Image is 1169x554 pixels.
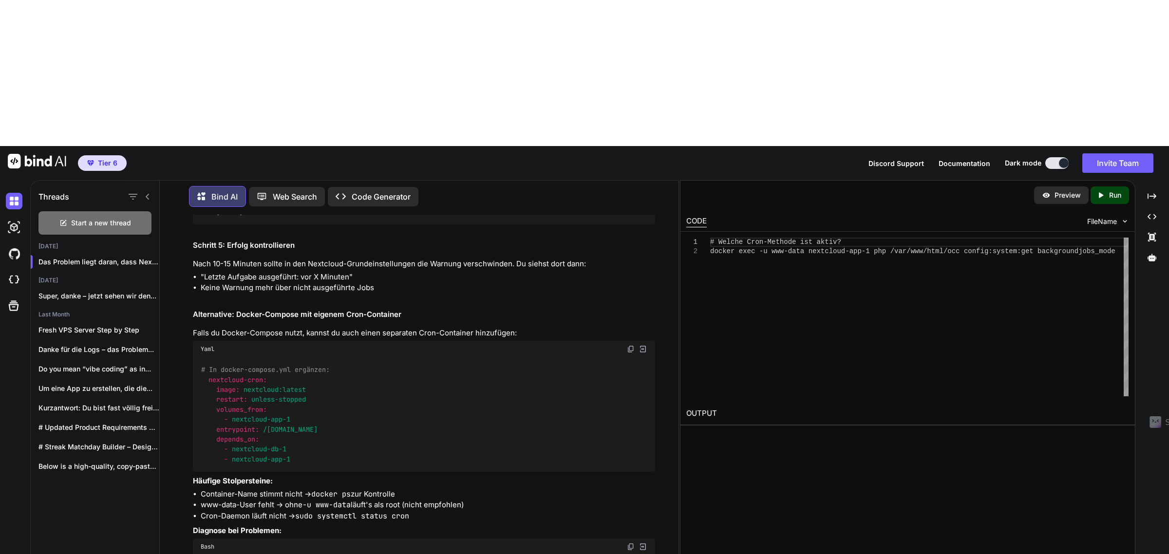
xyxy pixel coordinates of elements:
span: nextcloud:latest [244,385,306,394]
strong: Diagnose bei Problemen: [193,526,282,535]
img: darkChat [6,193,22,209]
p: Danke für die Logs – das Problem... [38,345,159,354]
img: Open in Browser [639,345,647,353]
h2: Schritt 5: Erfolg kontrollieren [193,240,656,251]
img: chevron down [1121,217,1129,225]
div: CODE [686,216,707,227]
code: -u www-data [302,500,351,510]
button: premiumTier 6 [78,155,127,171]
span: nextcloud-cron: [208,375,267,384]
li: Container-Name stimmt nicht → zur Kontrolle [201,489,656,500]
h1: Threads [38,191,69,203]
span: restart: [216,395,247,404]
p: Run [1109,190,1121,200]
span: entrypoint: [216,425,259,434]
h2: Alternative: Docker-Compose mit eigenem Cron-Container [193,309,656,320]
h2: OUTPUT [680,402,1135,425]
span: Start a new thread [71,218,131,228]
button: Invite Team [1082,153,1153,173]
span: # In docker-compose.yml ergänzen: [201,366,330,374]
p: Do you mean “vibe coding” as in... [38,364,159,374]
img: copy [627,543,635,551]
img: Open in Browser [639,542,647,551]
code: sudo systemctl status cron [295,511,409,521]
h2: Last Month [31,311,159,318]
span: - [224,445,228,454]
p: Bind AI [211,191,238,203]
div: 2 [686,247,698,256]
p: # Updated Product Requirements Document (PRD): JSON-to-CSV... [38,423,159,432]
span: Discord Support [868,159,924,167]
span: FileName [1087,217,1117,226]
img: darkAi-studio [6,219,22,236]
p: # Streak Matchday Builder – Design Mockup... [38,442,159,452]
code: docker ps [311,489,351,499]
p: Nach 10-15 Minuten sollte in den Nextcloud-Grundeinstellungen die Warnung verschwinden. Du siehst... [193,259,656,270]
li: Keine Warnung mehr über nicht ausgeführte Jobs [201,282,656,294]
img: githubDark [6,245,22,262]
button: Documentation [939,158,990,168]
span: Yaml [201,345,214,353]
span: unless-stopped [251,395,306,404]
span: - [224,415,228,424]
p: Web Search [273,191,317,203]
img: Bind AI [8,154,66,168]
img: premium [87,160,94,166]
button: Discord Support [868,158,924,168]
li: "Letzte Aufgabe ausgeführt: vor X Minuten" [201,272,656,283]
p: Preview [1055,190,1081,200]
li: www-data-User fehlt → ohne läuft's als root (nicht empfohlen) [201,499,656,511]
p: Below is a high-quality, copy-paste-ready prompt you... [38,462,159,471]
span: ww/html/occ config:system:get backgroundjobs_mode [915,247,1115,255]
span: /[DOMAIN_NAME] [263,425,318,434]
h2: [DATE] [31,242,159,250]
span: - [224,455,228,463]
img: preview [1042,191,1051,200]
span: volumes_from: [216,405,267,414]
span: nextcloud-db-1 [232,445,286,454]
p: Kurzantwort: Du bist fast völlig frei. Mit... [38,403,159,413]
p: Super, danke – jetzt sehen wir den... [38,291,159,301]
strong: Häufige Stolpersteine: [193,476,273,485]
p: Code Generator [352,191,411,203]
img: cloudideIcon [6,272,22,288]
span: Tier 6 [98,158,117,168]
span: depends_on: [216,435,259,443]
span: docker exec -u www-data nextcloud-app-1 php /var/w [710,247,915,255]
span: Documentation [939,159,990,167]
span: image: [216,385,240,394]
p: Um eine App zu erstellen, die die... [38,384,159,393]
span: nextcloud-app-1 [232,455,290,463]
li: Cron-Daemon läuft nicht → [201,511,656,522]
p: Fresh VPS Server Step by Step [38,325,159,335]
span: Dark mode [1005,158,1041,168]
p: Falls du Docker-Compose nutzt, kannst du auch einen separaten Cron-Container hinzufügen: [193,328,656,339]
span: Bash [201,543,214,551]
img: copy [627,345,635,353]
p: Das Problem liegt daran, dass Nextclouds... [38,257,159,267]
h2: [DATE] [31,277,159,284]
div: 1 [686,238,698,247]
span: # Welche Cron-Methode ist aktiv? [710,238,841,246]
span: nextcloud-app-1 [232,415,290,424]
